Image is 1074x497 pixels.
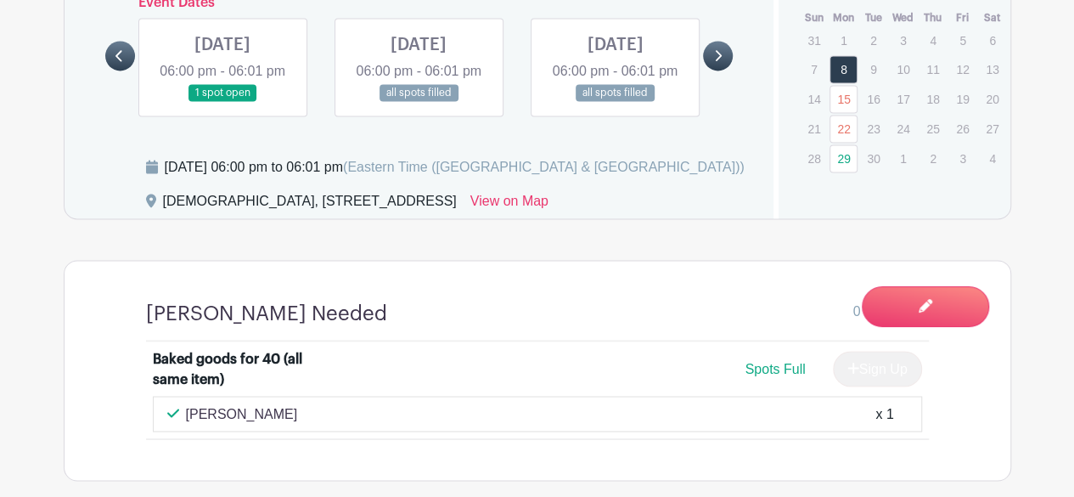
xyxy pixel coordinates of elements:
[829,55,858,83] a: 8
[919,27,947,54] p: 4
[888,9,918,26] th: Wed
[919,116,947,142] p: 25
[858,9,888,26] th: Tue
[829,144,858,172] a: 29
[889,116,917,142] p: 24
[947,9,977,26] th: Fri
[889,86,917,112] p: 17
[889,27,917,54] p: 3
[889,145,917,172] p: 1
[919,145,947,172] p: 2
[948,86,976,112] p: 19
[799,9,829,26] th: Sun
[978,86,1006,112] p: 20
[859,27,887,54] p: 2
[889,56,917,82] p: 10
[146,302,387,326] h4: [PERSON_NAME] Needed
[829,27,858,54] p: 1
[859,86,887,112] p: 16
[977,9,1007,26] th: Sat
[918,9,947,26] th: Thu
[829,9,858,26] th: Mon
[919,56,947,82] p: 11
[859,145,887,172] p: 30
[800,27,828,54] p: 31
[745,361,805,376] span: Spots Full
[829,85,858,113] a: 15
[948,56,976,82] p: 12
[978,145,1006,172] p: 4
[470,191,548,218] a: View on Map
[853,302,929,322] span: 0 / 1 needed
[800,56,828,82] p: 7
[948,27,976,54] p: 5
[800,86,828,112] p: 14
[153,348,325,389] div: Baked goods for 40 (all same item)
[948,116,976,142] p: 26
[165,157,745,178] div: [DATE] 06:00 pm to 06:01 pm
[919,86,947,112] p: 18
[800,145,828,172] p: 28
[163,191,457,218] div: [DEMOGRAPHIC_DATA], [STREET_ADDRESS]
[978,27,1006,54] p: 6
[343,160,745,174] span: (Eastern Time ([GEOGRAPHIC_DATA] & [GEOGRAPHIC_DATA]))
[978,116,1006,142] p: 27
[800,116,828,142] p: 21
[875,404,893,424] div: x 1
[859,56,887,82] p: 9
[859,116,887,142] p: 23
[948,145,976,172] p: 3
[186,404,298,424] p: [PERSON_NAME]
[829,115,858,143] a: 22
[978,56,1006,82] p: 13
